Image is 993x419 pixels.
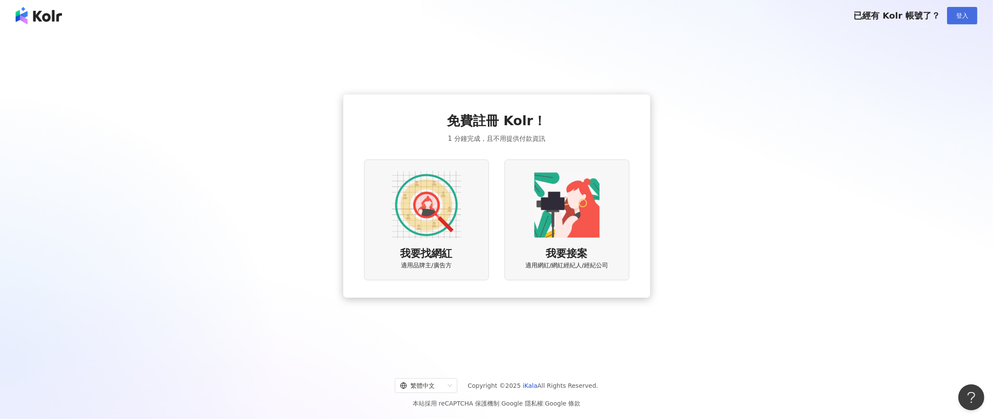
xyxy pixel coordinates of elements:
span: | [543,400,545,407]
span: 免費註冊 Kolr！ [447,112,546,130]
a: Google 條款 [545,400,580,407]
iframe: Help Scout Beacon - Open [958,384,984,410]
a: Google 隱私權 [501,400,543,407]
span: 適用品牌主/廣告方 [401,261,452,270]
span: 本站採用 reCAPTCHA 保護機制 [413,398,580,409]
img: KOL identity option [532,170,602,240]
span: 登入 [956,12,968,19]
span: 適用網紅/網紅經紀人/經紀公司 [525,261,608,270]
div: 繁體中文 [400,379,444,393]
a: iKala [523,382,537,389]
img: AD identity option [392,170,461,240]
span: 1 分鐘完成，且不用提供付款資訊 [448,133,545,144]
span: 我要找網紅 [400,247,453,261]
button: 登入 [947,7,977,24]
span: 我要接案 [546,247,588,261]
span: | [499,400,501,407]
span: Copyright © 2025 All Rights Reserved. [468,380,598,391]
img: logo [16,7,62,24]
span: 已經有 Kolr 帳號了？ [853,10,940,21]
